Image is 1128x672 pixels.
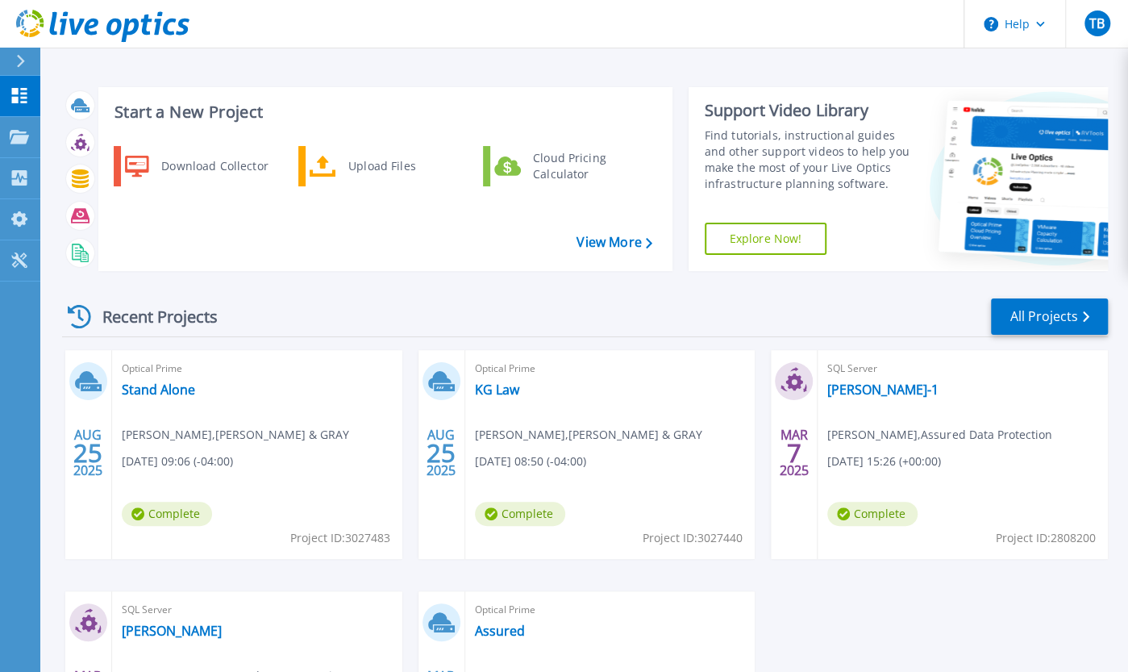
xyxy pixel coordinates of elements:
a: KG Law [475,382,519,398]
a: Stand Alone [122,382,195,398]
div: AUG 2025 [73,424,103,482]
span: Project ID: 3027483 [290,529,390,547]
div: Find tutorials, instructional guides and other support videos to help you make the most of your L... [705,127,914,192]
span: Optical Prime [122,360,393,378]
div: Cloud Pricing Calculator [525,150,644,182]
span: 25 [427,446,456,460]
h3: Start a New Project [114,103,651,121]
span: TB [1089,17,1105,30]
span: [DATE] 08:50 (-04:00) [475,453,586,470]
a: Cloud Pricing Calculator [483,146,648,186]
span: Optical Prime [475,360,746,378]
span: Complete [122,502,212,526]
span: [PERSON_NAME] , [PERSON_NAME] & GRAY [475,426,702,444]
span: 25 [73,446,102,460]
span: SQL Server [122,601,393,619]
div: Support Video Library [705,100,914,121]
a: Assured [475,623,525,639]
span: [DATE] 15:26 (+00:00) [827,453,941,470]
div: Download Collector [153,150,275,182]
span: Complete [827,502,918,526]
div: Upload Files [340,150,460,182]
span: 7 [787,446,801,460]
span: Optical Prime [475,601,746,619]
a: [PERSON_NAME]-1 [827,382,939,398]
span: Project ID: 3027440 [643,529,743,547]
span: [DATE] 09:06 (-04:00) [122,453,233,470]
a: Download Collector [114,146,279,186]
span: Complete [475,502,565,526]
span: [PERSON_NAME] , Assured Data Protection [827,426,1051,444]
a: [PERSON_NAME] [122,623,222,639]
div: AUG 2025 [426,424,456,482]
span: SQL Server [827,360,1098,378]
span: Project ID: 2808200 [996,529,1096,547]
a: View More [576,235,651,250]
a: All Projects [991,298,1108,335]
div: MAR 2025 [779,424,810,482]
a: Explore Now! [705,223,827,255]
span: [PERSON_NAME] , [PERSON_NAME] & GRAY [122,426,349,444]
div: Recent Projects [62,297,239,336]
a: Upload Files [298,146,464,186]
